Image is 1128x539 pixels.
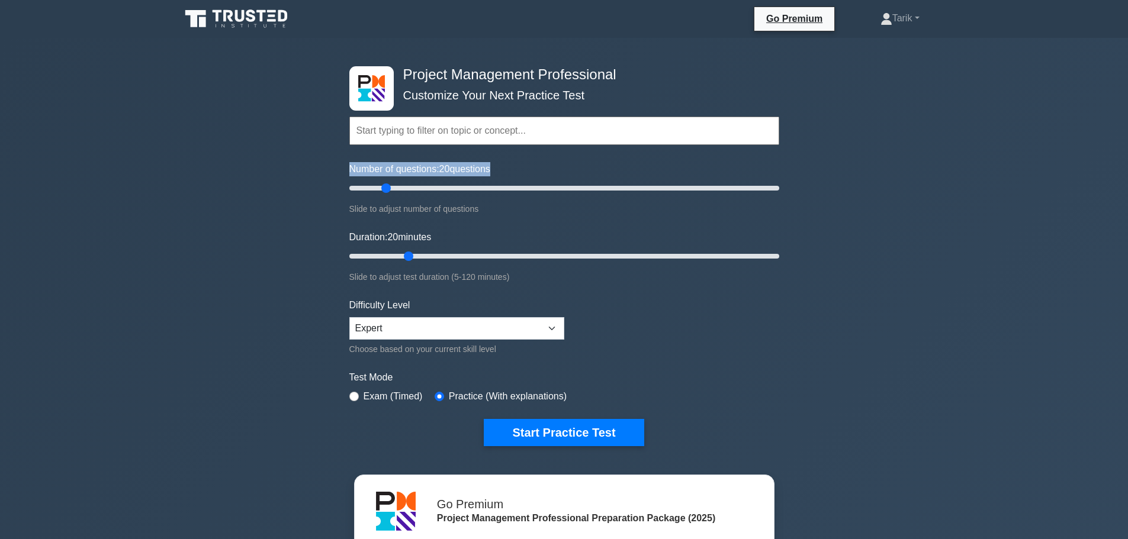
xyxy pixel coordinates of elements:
[349,370,779,385] label: Test Mode
[364,389,423,404] label: Exam (Timed)
[852,7,948,30] a: Tarik
[387,232,398,242] span: 20
[349,202,779,216] div: Slide to adjust number of questions
[439,164,450,174] span: 20
[449,389,567,404] label: Practice (With explanations)
[349,162,490,176] label: Number of questions: questions
[349,230,432,244] label: Duration: minutes
[484,419,644,446] button: Start Practice Test
[349,342,564,356] div: Choose based on your current skill level
[349,117,779,145] input: Start typing to filter on topic or concept...
[349,270,779,284] div: Slide to adjust test duration (5-120 minutes)
[399,66,721,83] h4: Project Management Professional
[759,11,830,26] a: Go Premium
[349,298,410,312] label: Difficulty Level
